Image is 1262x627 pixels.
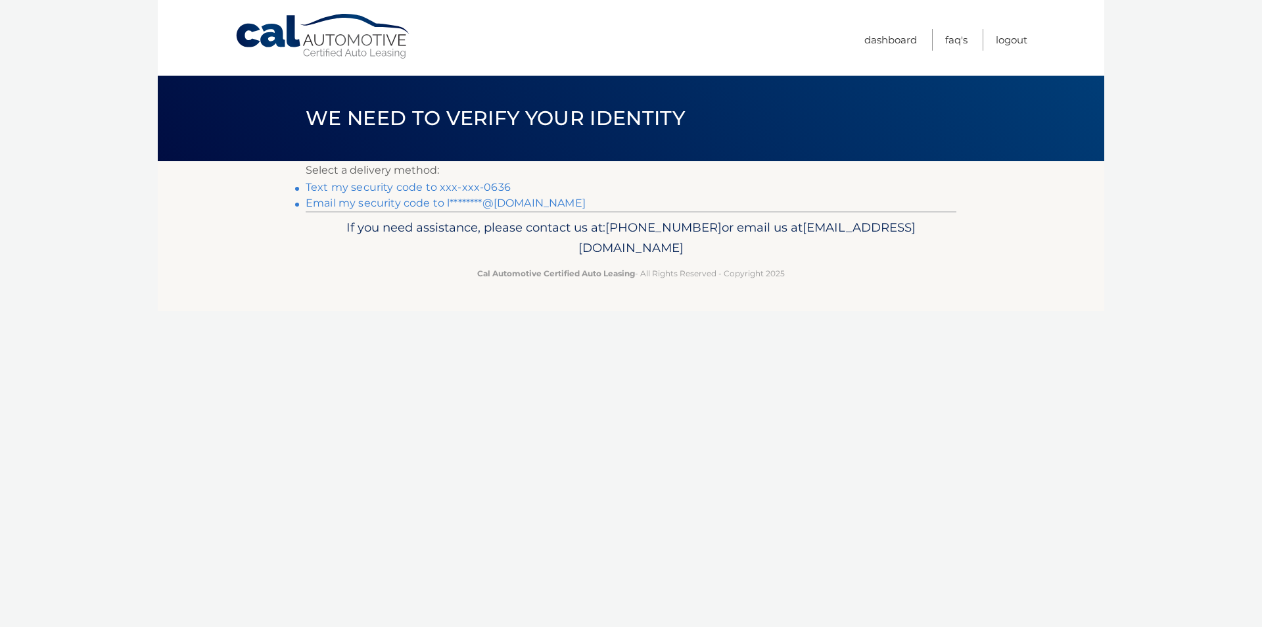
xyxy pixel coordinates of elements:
[605,220,722,235] span: [PHONE_NUMBER]
[477,268,635,278] strong: Cal Automotive Certified Auto Leasing
[306,161,956,180] p: Select a delivery method:
[945,29,968,51] a: FAQ's
[306,106,685,130] span: We need to verify your identity
[996,29,1027,51] a: Logout
[864,29,917,51] a: Dashboard
[306,197,586,209] a: Email my security code to l********@[DOMAIN_NAME]
[314,217,948,259] p: If you need assistance, please contact us at: or email us at
[235,13,412,60] a: Cal Automotive
[306,181,511,193] a: Text my security code to xxx-xxx-0636
[314,266,948,280] p: - All Rights Reserved - Copyright 2025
